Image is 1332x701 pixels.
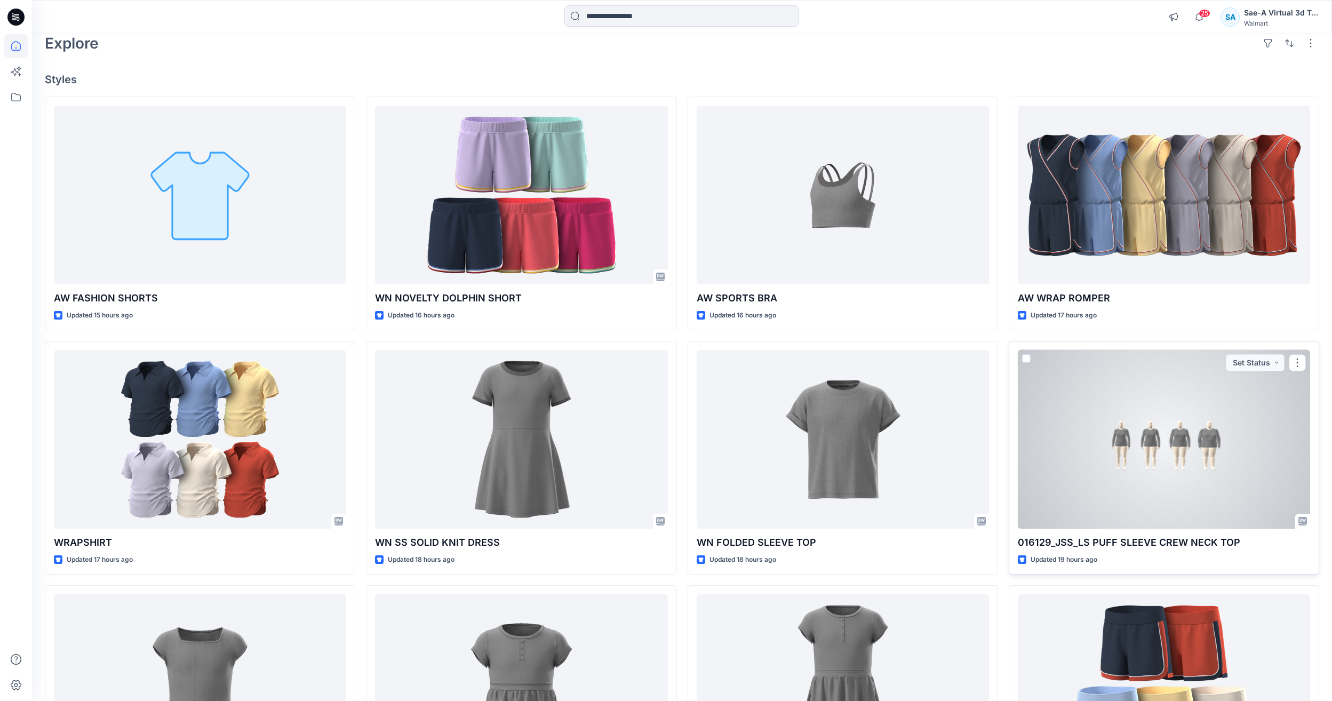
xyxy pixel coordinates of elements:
p: WN FOLDED SLEEVE TOP [697,535,989,550]
p: AW SPORTS BRA [697,291,989,306]
h4: Styles [45,73,1319,86]
p: Updated 15 hours ago [67,310,133,321]
a: AW WRAP ROMPER [1018,106,1310,284]
p: Updated 16 hours ago [388,310,454,321]
a: WRAPSHIRT [54,350,346,529]
p: Updated 17 hours ago [67,554,133,565]
p: Updated 19 hours ago [1031,554,1097,565]
p: Updated 17 hours ago [1031,310,1097,321]
h2: Explore [45,35,99,52]
span: 25 [1199,9,1210,18]
p: AW WRAP ROMPER [1018,291,1310,306]
a: 016129_JSS_LS PUFF SLEEVE CREW NECK TOP [1018,350,1310,529]
p: AW FASHION SHORTS [54,291,346,306]
a: AW SPORTS BRA [697,106,989,284]
a: WN SS SOLID KNIT DRESS [375,350,667,529]
p: WN SS SOLID KNIT DRESS [375,535,667,550]
p: Updated 18 hours ago [709,554,776,565]
p: 016129_JSS_LS PUFF SLEEVE CREW NECK TOP [1018,535,1310,550]
p: Updated 18 hours ago [388,554,454,565]
a: WN FOLDED SLEEVE TOP [697,350,989,529]
p: WN NOVELTY DOLPHIN SHORT [375,291,667,306]
div: Sae-A Virtual 3d Team [1244,6,1319,19]
p: Updated 16 hours ago [709,310,776,321]
a: AW FASHION SHORTS [54,106,346,284]
p: WRAPSHIRT [54,535,346,550]
div: SA [1221,7,1240,27]
a: WN NOVELTY DOLPHIN SHORT [375,106,667,284]
div: Walmart [1244,19,1319,27]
